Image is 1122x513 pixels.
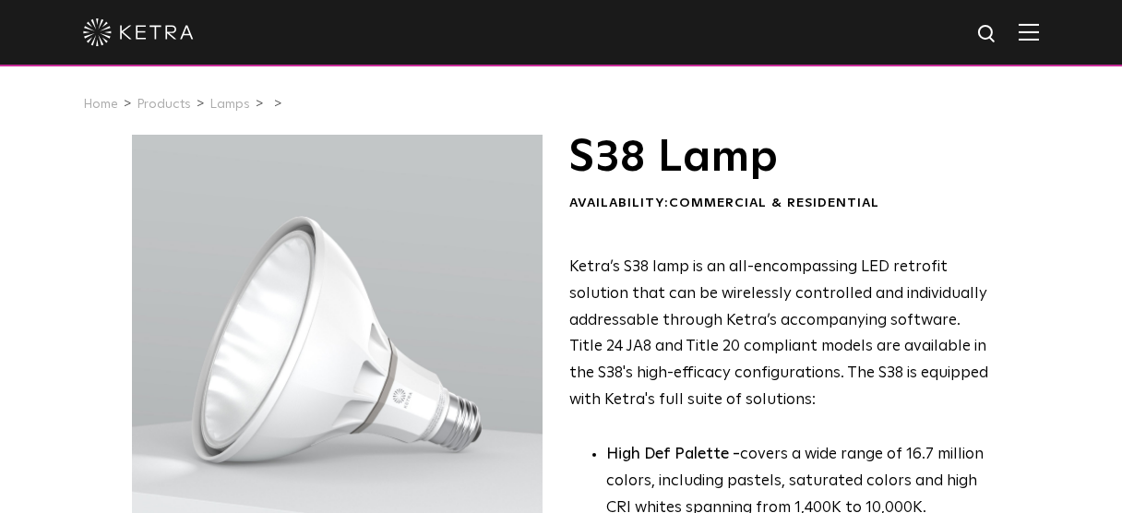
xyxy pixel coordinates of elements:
[209,98,250,111] a: Lamps
[976,23,999,46] img: search icon
[569,135,989,181] h1: S38 Lamp
[83,98,118,111] a: Home
[569,255,989,414] p: Ketra’s S38 lamp is an all-encompassing LED retrofit solution that can be wirelessly controlled a...
[1019,23,1039,41] img: Hamburger%20Nav.svg
[606,447,740,462] strong: High Def Palette -
[83,18,194,46] img: ketra-logo-2019-white
[137,98,191,111] a: Products
[669,197,879,209] span: Commercial & Residential
[569,195,989,213] div: Availability:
